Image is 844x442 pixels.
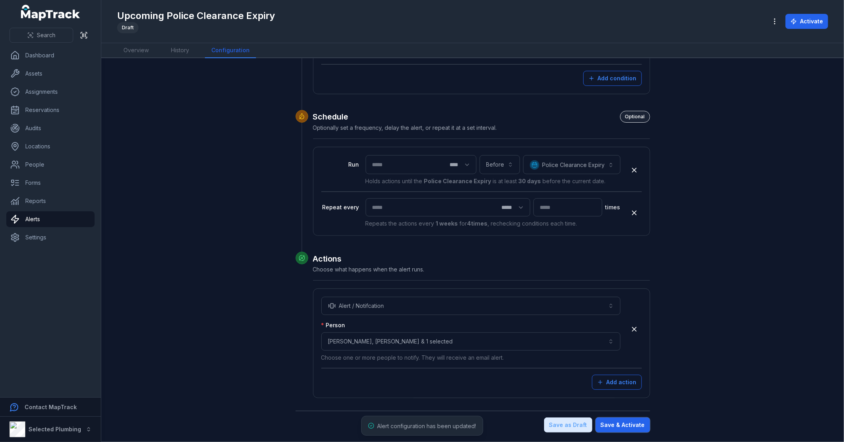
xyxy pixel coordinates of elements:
button: Save as Draft [544,417,592,433]
p: Holds actions until the is at least before the current date. [366,177,620,185]
span: Choose what happens when the alert runs. [313,266,425,273]
h2: Actions [313,253,650,264]
a: Configuration [205,43,256,58]
a: Alerts [6,211,95,227]
a: Assignments [6,84,95,100]
button: Police Clearance Expiry [523,155,620,174]
a: Locations [6,138,95,154]
button: Activate [785,14,828,29]
div: Optional [620,111,650,123]
a: History [165,43,195,58]
span: Search [37,31,55,39]
button: Search [9,28,73,43]
h1: Upcoming Police Clearance Expiry [117,9,275,22]
h2: Schedule [313,111,650,123]
button: Before [480,155,520,174]
a: Reports [6,193,95,209]
a: Dashboard [6,47,95,63]
label: Repeat every [321,203,359,211]
button: Add action [592,375,642,390]
strong: Contact MapTrack [25,404,77,410]
a: MapTrack [21,5,80,21]
a: Reservations [6,102,95,118]
strong: 30 days [519,178,541,184]
strong: 4 times [467,220,488,227]
label: Person [321,321,345,329]
a: Audits [6,120,95,136]
button: Alert / Notifcation [321,297,620,315]
span: Optionally set a frequency, delay the alert, or repeat it at a set interval. [313,124,497,131]
span: times [605,203,620,211]
button: [PERSON_NAME], [PERSON_NAME] & 1 selected [321,332,620,351]
span: Alert configuration has been updated! [377,423,476,429]
a: Settings [6,230,95,245]
a: Assets [6,66,95,82]
p: Choose one or more people to notify. They will receive an email alert. [321,354,620,362]
button: Add condition [583,71,642,86]
a: People [6,157,95,173]
p: Repeats the actions every for , rechecking conditions each time. [366,220,620,228]
strong: 1 weeks [436,220,458,227]
strong: Selected Plumbing [28,426,81,433]
label: Run [321,161,359,169]
strong: Police Clearance Expiry [424,178,491,184]
div: Draft [117,22,138,33]
a: Forms [6,175,95,191]
button: Save & Activate [596,417,650,433]
a: Overview [117,43,155,58]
